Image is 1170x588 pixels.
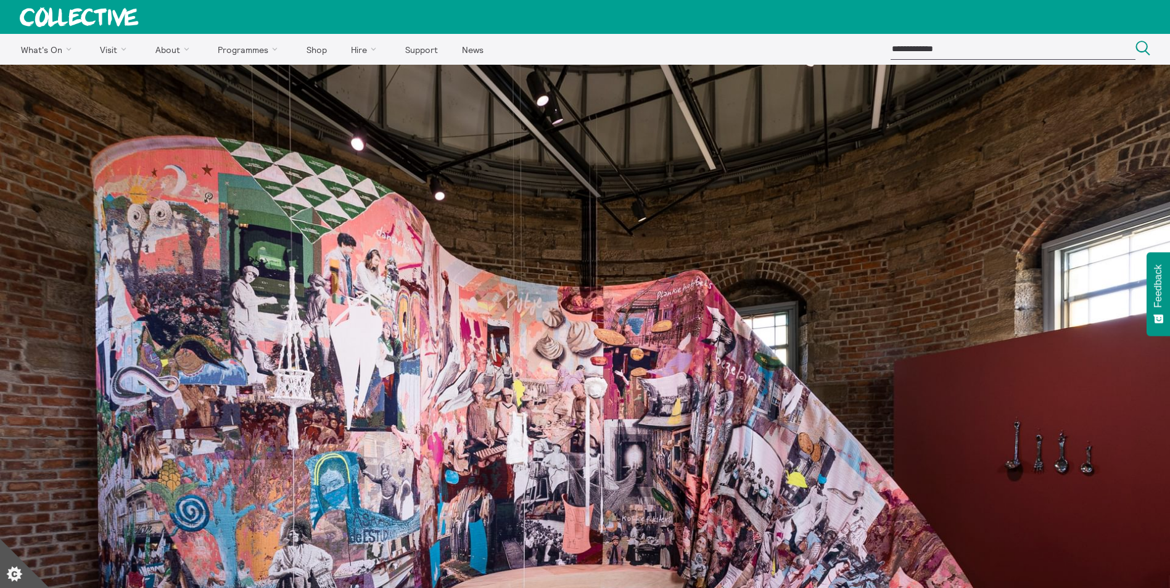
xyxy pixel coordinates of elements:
[207,34,294,65] a: Programmes
[295,34,337,65] a: Shop
[89,34,142,65] a: Visit
[394,34,448,65] a: Support
[1153,264,1164,308] span: Feedback
[451,34,494,65] a: News
[10,34,87,65] a: What's On
[1147,252,1170,336] button: Feedback - Show survey
[340,34,392,65] a: Hire
[144,34,205,65] a: About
